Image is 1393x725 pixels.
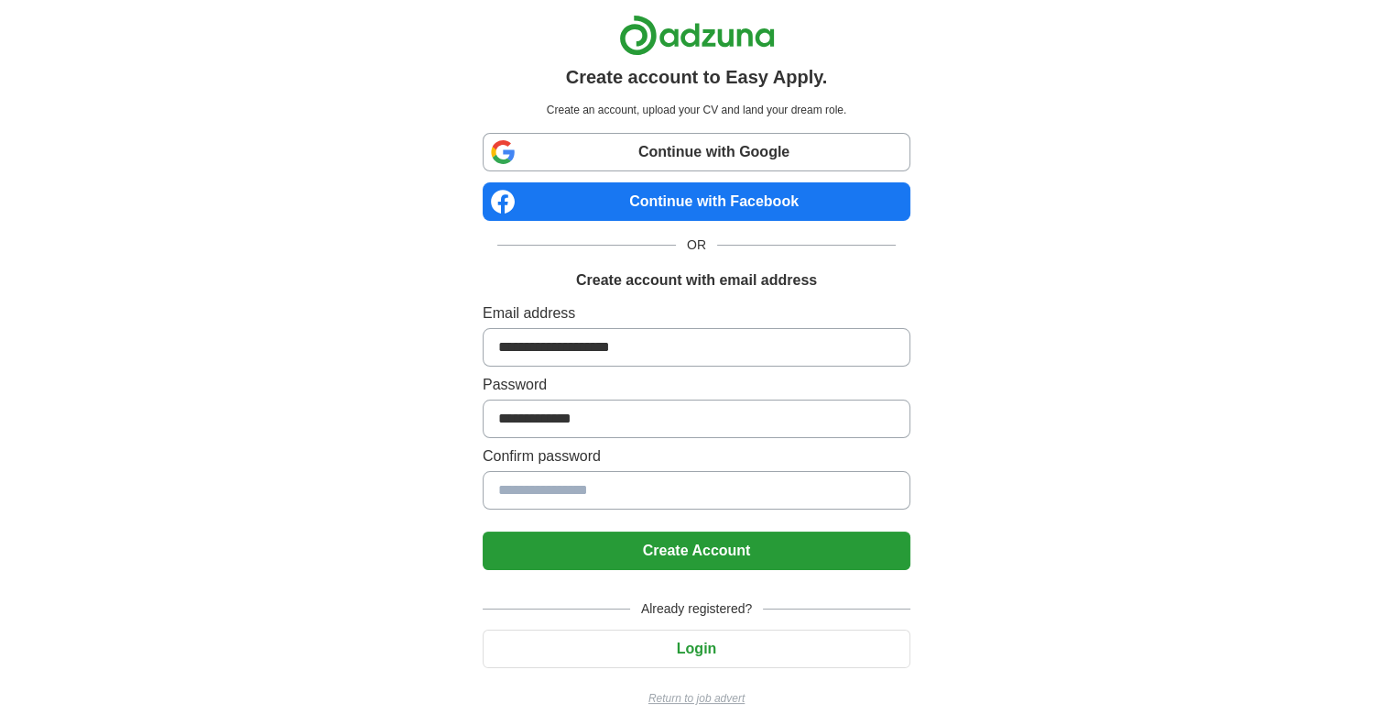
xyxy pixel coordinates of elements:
[630,599,763,619] span: Already registered?
[486,102,907,118] p: Create an account, upload your CV and land your dream role.
[483,690,910,707] a: Return to job advert
[619,15,775,56] img: Adzuna logo
[483,641,910,656] a: Login
[483,374,910,396] label: Password
[483,532,910,570] button: Create Account
[566,63,828,91] h1: Create account to Easy Apply.
[483,182,910,221] a: Continue with Facebook
[483,630,910,668] button: Login
[576,269,817,291] h1: Create account with email address
[483,445,910,467] label: Confirm password
[676,236,717,255] span: OR
[483,302,910,324] label: Email address
[483,133,910,171] a: Continue with Google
